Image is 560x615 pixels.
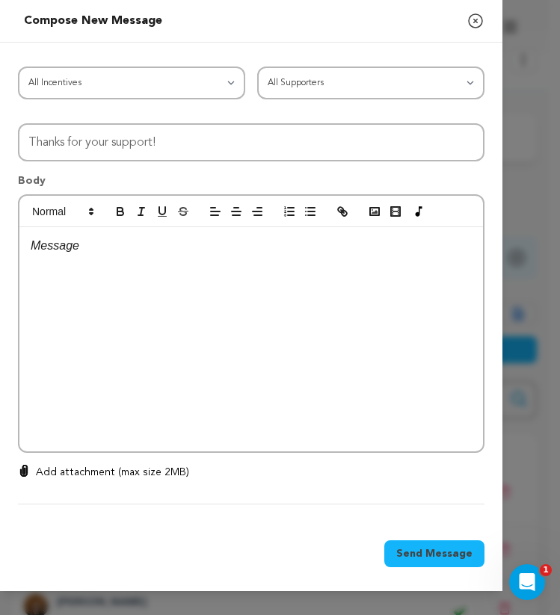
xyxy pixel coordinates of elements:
[24,12,162,30] div: Compose New Message
[396,546,473,561] span: Send Message
[384,540,484,567] button: Send Message
[540,564,552,576] span: 1
[18,173,484,194] p: Body
[509,564,545,600] iframe: Intercom live chat
[36,465,189,480] p: Add attachment (max size 2MB)
[18,123,484,161] input: Subject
